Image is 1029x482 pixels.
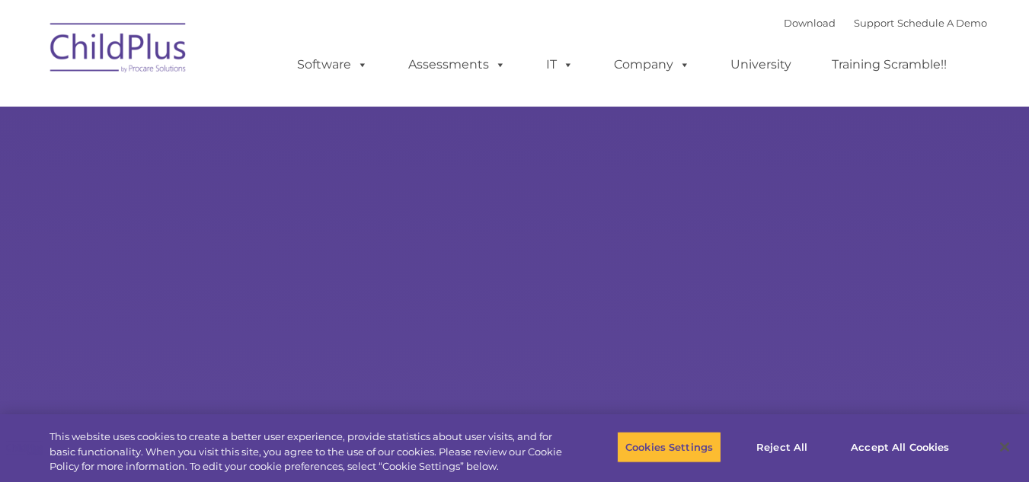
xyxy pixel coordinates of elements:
a: Support [854,17,894,29]
button: Accept All Cookies [842,431,957,463]
a: Company [599,49,705,80]
a: Download [784,17,836,29]
a: Training Scramble!! [816,49,962,80]
button: Reject All [734,431,829,463]
button: Cookies Settings [617,431,721,463]
a: University [715,49,807,80]
img: ChildPlus by Procare Solutions [43,12,195,88]
a: IT [531,49,589,80]
button: Close [988,430,1021,464]
div: This website uses cookies to create a better user experience, provide statistics about user visit... [50,429,566,474]
a: Assessments [393,49,521,80]
a: Schedule A Demo [897,17,987,29]
a: Software [282,49,383,80]
font: | [784,17,987,29]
